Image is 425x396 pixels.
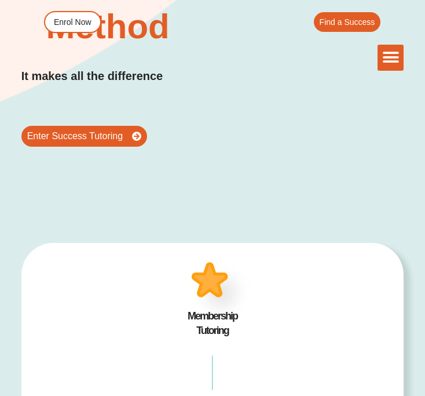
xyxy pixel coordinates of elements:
a: Find a Success [314,12,381,32]
span: Enrol Now [54,18,91,26]
span: Enter Success Tutoring [27,132,123,141]
a: Enter Success Tutoring [21,126,147,147]
span: Find a Success [320,18,375,26]
iframe: Chat Widget [226,265,425,396]
div: Menu Toggle [378,45,404,71]
h4: Membership Tutoring [35,309,390,338]
a: Enrol Now [44,11,101,33]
